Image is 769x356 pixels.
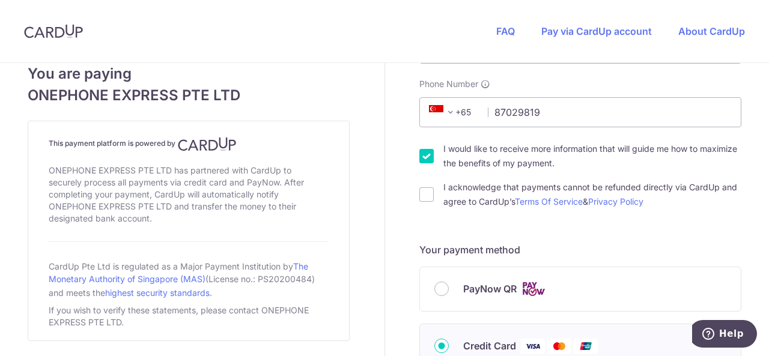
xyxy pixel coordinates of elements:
h4: This payment platform is powered by [49,137,329,151]
a: FAQ [496,25,515,37]
div: PayNow QR Cards logo [434,282,726,297]
span: You are paying [28,63,350,85]
iframe: Opens a widget where you can find more information [692,320,757,350]
h5: Your payment method [419,243,741,257]
img: Union Pay [574,339,598,354]
a: Terms Of Service [515,196,583,207]
img: Cards logo [521,282,546,297]
span: Credit Card [463,339,516,353]
div: If you wish to verify these statements, please contact ONEPHONE EXPRESS PTE LTD. [49,302,329,331]
span: ONEPHONE EXPRESS PTE LTD [28,85,350,106]
label: I acknowledge that payments cannot be refunded directly via CardUp and agree to CardUp’s & [443,180,741,209]
a: About CardUp [678,25,745,37]
span: +65 [425,105,479,119]
img: Visa [521,339,545,354]
img: CardUp [24,24,83,38]
img: CardUp [178,137,237,151]
div: CardUp Pte Ltd is regulated as a Major Payment Institution by (License no.: PS20200484) and meets... [49,256,329,302]
a: Privacy Policy [588,196,643,207]
a: highest security standards [105,288,210,298]
div: ONEPHONE EXPRESS PTE LTD has partnered with CardUp to securely process all payments via credit ca... [49,162,329,227]
img: Mastercard [547,339,571,354]
div: Credit Card Visa Mastercard Union Pay [434,339,726,354]
span: Phone Number [419,78,478,90]
span: +65 [429,105,458,119]
a: Pay via CardUp account [541,25,652,37]
span: PayNow QR [463,282,517,296]
label: I would like to receive more information that will guide me how to maximize the benefits of my pa... [443,142,741,170]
